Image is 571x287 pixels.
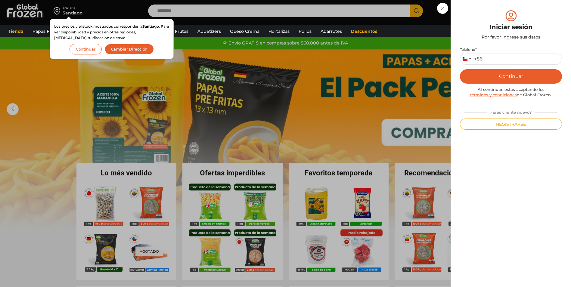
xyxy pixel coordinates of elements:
a: Hortalizas [265,26,293,37]
a: Descuentos [348,26,380,37]
img: tabler-icon-user-circle.svg [504,9,518,23]
button: Selected country [460,54,483,64]
button: Registrarse [460,119,562,130]
a: términos y condiciones [470,92,517,97]
p: Los precios y el stock mostrados corresponden a . Para ver disponibilidad y precios en otras regi... [54,23,169,41]
div: +56 [474,56,483,62]
a: Abarrotes [318,26,345,37]
a: Pollos [296,26,315,37]
strong: Santiago [142,24,159,29]
button: Cambiar Dirección [105,44,154,54]
div: Por favor ingrese sus datos [460,34,562,40]
button: Continuar [70,44,102,54]
a: Appetizers [194,26,224,37]
button: Continuar [460,69,562,84]
a: Papas Fritas [29,26,62,37]
a: Queso Crema [227,26,262,37]
a: Tienda [5,26,26,37]
div: Iniciar sesión [460,23,562,32]
div: Al continuar, estas aceptando los de Global Frozen. [460,87,562,98]
label: Teléfono [460,47,562,52]
div: ¿Eres cliente nuevo? [461,107,560,115]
